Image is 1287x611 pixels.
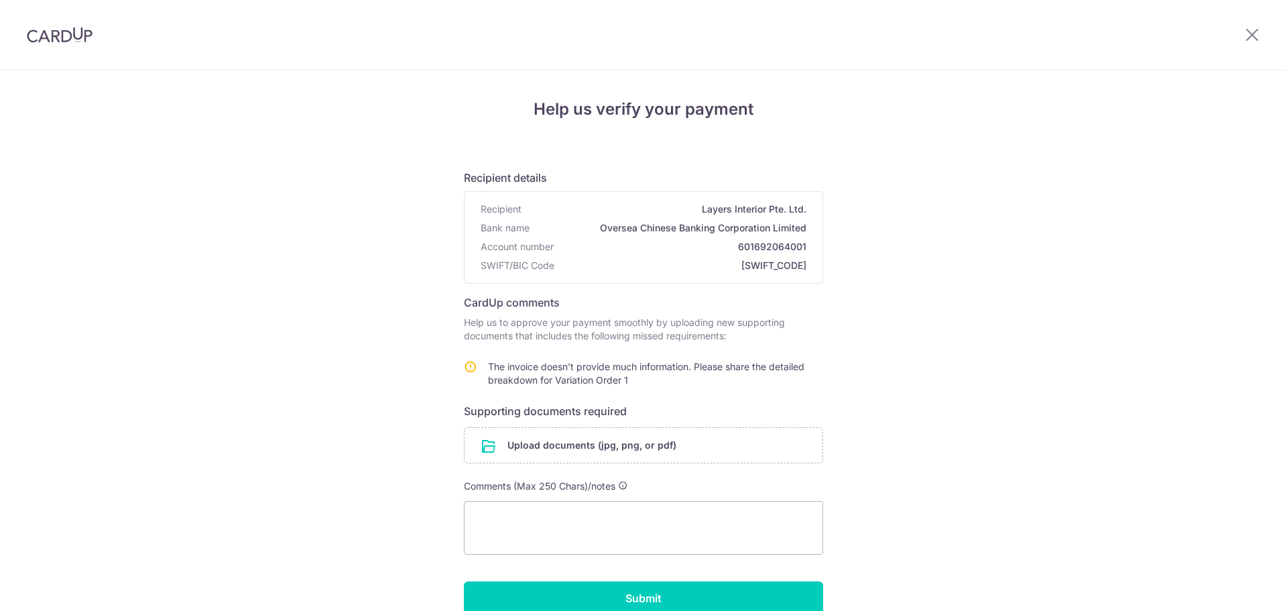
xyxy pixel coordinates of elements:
[464,170,823,186] h6: Recipient details
[560,259,806,272] span: [SWIFT_CODE]
[464,316,823,343] p: Help us to approve your payment smoothly by uploading new supporting documents that includes the ...
[464,403,823,419] h6: Supporting documents required
[464,97,823,121] h4: Help us verify your payment
[464,294,823,311] h6: CardUp comments
[481,240,554,254] span: Account number
[527,203,806,216] span: Layers Interior Pte. Ltd.
[488,361,804,386] span: The invoice doesn’t provide much information. Please share the detailed breakdown for Variation O...
[27,27,93,43] img: CardUp
[464,427,823,463] div: Upload documents (jpg, png, or pdf)
[559,240,806,254] span: 601692064001
[481,259,554,272] span: SWIFT/BIC Code
[481,221,530,235] span: Bank name
[481,203,522,216] span: Recipient
[1201,571,1274,604] iframe: Opens a widget where you can find more information
[464,480,615,492] span: Comments (Max 250 Chars)/notes
[535,221,806,235] span: Oversea Chinese Banking Corporation Limited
